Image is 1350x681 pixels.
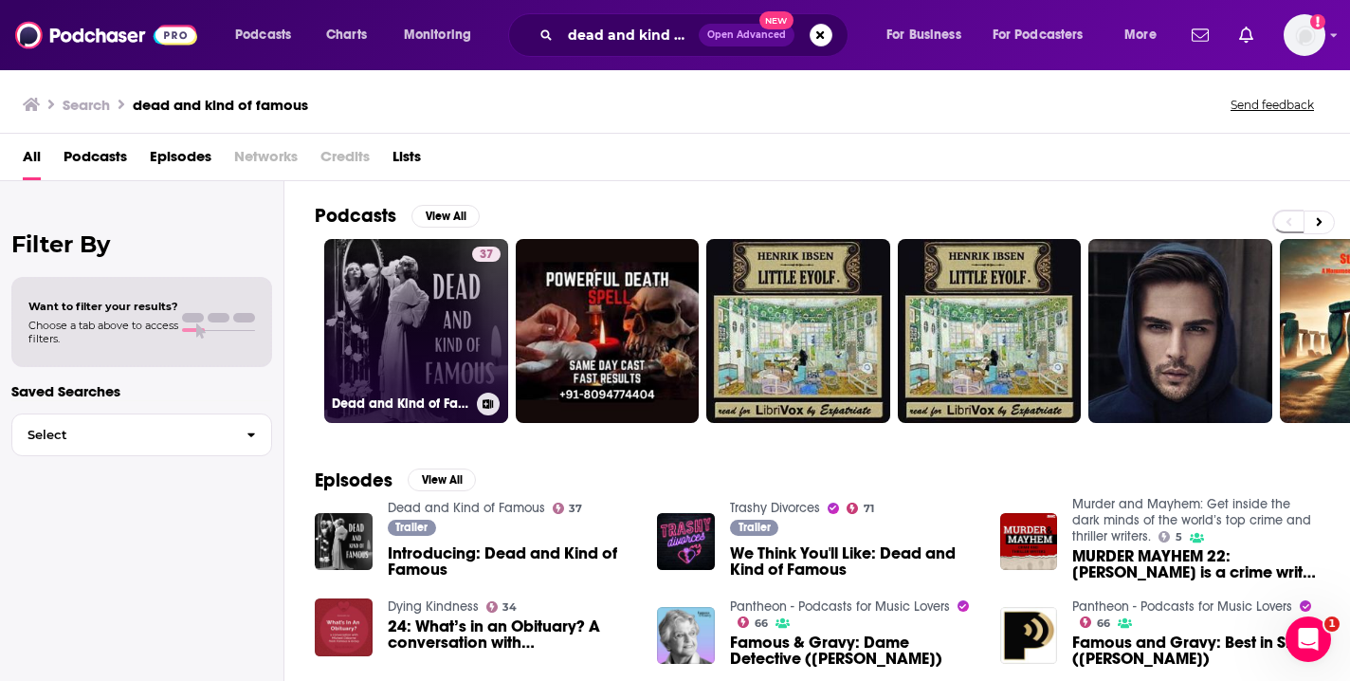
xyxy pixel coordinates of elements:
[1111,20,1180,50] button: open menu
[1284,14,1325,56] button: Show profile menu
[1072,496,1311,544] a: Murder and Mayhem: Get inside the dark minds of the world’s top crime and thriller writers.
[314,20,378,50] a: Charts
[486,601,518,613] a: 34
[324,239,508,423] a: 37Dead and Kind of Famous
[133,96,308,114] h3: dead and kind of famous
[569,505,582,513] span: 37
[730,598,950,615] a: Pantheon - Podcasts for Music Lovers
[315,598,373,656] img: 24: What’s in an Obituary? A conversation with Michael Osborne, Famous & Gravy
[755,619,768,628] span: 66
[404,22,471,48] span: Monitoring
[873,20,985,50] button: open menu
[64,141,127,180] a: Podcasts
[699,24,794,46] button: Open AdvancedNew
[388,545,635,578] a: Introducing: Dead and Kind of Famous
[388,618,635,651] span: 24: What’s in an Obituary? A conversation with [PERSON_NAME], Famous & Gravy
[526,13,867,57] div: Search podcasts, credits, & more...
[553,503,583,514] a: 37
[15,17,197,53] img: Podchaser - Follow, Share and Rate Podcasts
[1072,635,1320,667] span: Famous and Gravy: Best in Show ([PERSON_NAME])
[391,20,496,50] button: open menu
[388,618,635,651] a: 24: What’s in an Obituary? A conversation with Michael Osborne, Famous & Gravy
[315,204,396,228] h2: Podcasts
[472,247,501,262] a: 37
[1072,548,1320,580] span: MURDER MAYHEM 22: [PERSON_NAME] is a crime writer famous for his series of novels including The K...
[63,96,110,114] h3: Search
[864,505,874,513] span: 71
[408,469,476,491] button: View All
[1124,22,1157,48] span: More
[1176,533,1182,542] span: 5
[730,635,977,667] span: Famous & Gravy: Dame Detective ([PERSON_NAME])
[480,246,493,265] span: 37
[1000,513,1058,571] img: MURDER MAYHEM 22: John Connolly is a crime writer famous for his series of novels including The K...
[1097,619,1110,628] span: 66
[993,22,1084,48] span: For Podcasters
[847,503,874,514] a: 71
[1225,97,1320,113] button: Send feedback
[1072,548,1320,580] a: MURDER MAYHEM 22: John Connolly is a crime writer famous for his series of novels including The K...
[222,20,316,50] button: open menu
[23,141,41,180] a: All
[1000,607,1058,665] img: Famous and Gravy: Best in Show (Fred Willard)
[730,545,977,578] a: We Think You'll Like: Dead and Kind of Famous
[1324,617,1340,632] span: 1
[1310,14,1325,29] svg: Add a profile image
[395,522,428,533] span: Trailer
[235,22,291,48] span: Podcasts
[150,141,211,180] a: Episodes
[739,522,771,533] span: Trailer
[657,607,715,665] img: Famous & Gravy: Dame Detective (Angela Lansbury)
[1284,14,1325,56] img: User Profile
[411,205,480,228] button: View All
[1284,14,1325,56] span: Logged in as anaresonate
[1286,617,1331,662] iframe: Intercom live chat
[11,414,272,456] button: Select
[28,319,178,345] span: Choose a tab above to access filters.
[707,30,786,40] span: Open Advanced
[28,300,178,313] span: Want to filter your results?
[388,500,545,516] a: Dead and Kind of Famous
[320,141,370,180] span: Credits
[738,617,768,628] a: 66
[315,513,373,571] img: Introducing: Dead and Kind of Famous
[730,635,977,667] a: Famous & Gravy: Dame Detective (Angela Lansbury)
[1231,19,1261,51] a: Show notifications dropdown
[11,230,272,258] h2: Filter By
[759,11,794,29] span: New
[886,22,961,48] span: For Business
[1184,19,1216,51] a: Show notifications dropdown
[1072,635,1320,667] a: Famous and Gravy: Best in Show (Fred Willard)
[315,469,392,492] h2: Episodes
[315,469,476,492] a: EpisodesView All
[234,141,298,180] span: Networks
[11,382,272,400] p: Saved Searches
[388,598,479,615] a: Dying Kindness
[1158,531,1182,543] a: 5
[326,22,367,48] span: Charts
[12,429,231,441] span: Select
[980,20,1111,50] button: open menu
[502,603,517,612] span: 34
[315,204,480,228] a: PodcastsView All
[1080,617,1110,628] a: 66
[730,500,820,516] a: Trashy Divorces
[392,141,421,180] a: Lists
[1072,598,1292,615] a: Pantheon - Podcasts for Music Lovers
[332,396,469,412] h3: Dead and Kind of Famous
[657,513,715,571] img: We Think You'll Like: Dead and Kind of Famous
[560,20,699,50] input: Search podcasts, credits, & more...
